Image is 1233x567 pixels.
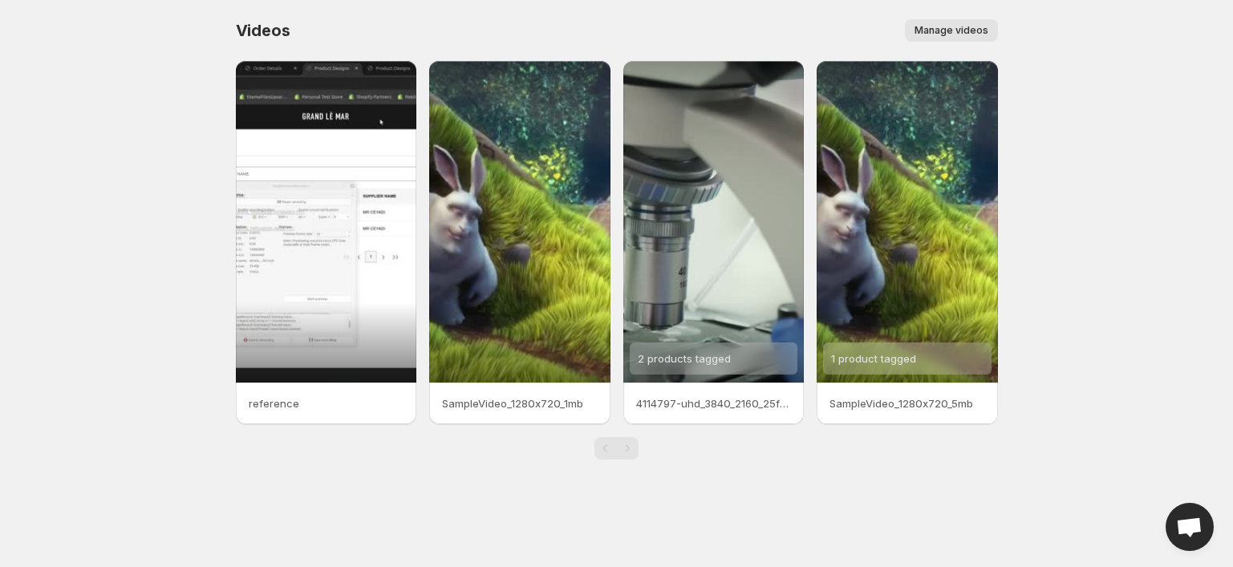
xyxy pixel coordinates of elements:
[1166,503,1214,551] a: Open chat
[829,395,985,411] p: SampleVideo_1280x720_5mb
[636,395,792,411] p: 4114797-uhd_3840_2160_25fps
[831,352,916,365] span: 1 product tagged
[915,24,988,37] span: Manage videos
[905,19,998,42] button: Manage videos
[249,395,404,411] p: reference
[638,352,731,365] span: 2 products tagged
[442,395,598,411] p: SampleVideo_1280x720_1mb
[236,21,290,40] span: Videos
[594,437,639,460] nav: Pagination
